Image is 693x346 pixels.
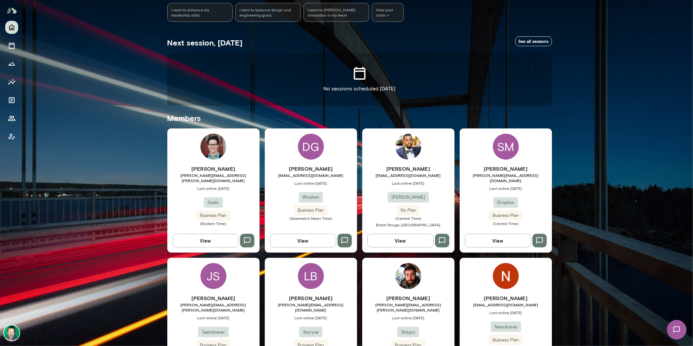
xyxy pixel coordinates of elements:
button: View [367,234,434,247]
button: Sessions [5,39,18,52]
span: Teamshares [198,329,229,336]
span: Last online [DATE] [362,180,455,186]
button: Home [5,21,18,34]
span: (Central Time) [362,216,455,221]
span: [PERSON_NAME][EMAIL_ADDRESS][PERSON_NAME][DOMAIN_NAME] [167,173,260,183]
h6: [PERSON_NAME] [460,294,552,302]
span: Teamshares [491,324,521,330]
button: View [270,234,336,247]
img: Mento [6,4,17,17]
div: DG [298,134,324,160]
span: Business Plan [489,212,523,219]
span: Business Plan [197,212,230,219]
img: Niles Mcgiver [493,263,519,289]
span: View past chats -> [372,3,404,22]
div: SM [493,134,519,160]
h5: Members [167,113,552,123]
span: Baton Rouge, [GEOGRAPHIC_DATA] [376,222,441,227]
span: (Greenwich Mean Time) [265,216,357,221]
p: No sessions scheduled [DATE] [324,85,396,93]
span: Whatnot [299,194,323,201]
span: Last online [DATE] [167,315,260,320]
h6: [PERSON_NAME] [265,294,357,302]
span: Last online [DATE] [362,315,455,320]
span: [EMAIL_ADDRESS][DOMAIN_NAME] [460,302,552,307]
h6: [PERSON_NAME] [167,294,260,302]
h6: [PERSON_NAME] [265,165,357,173]
span: I want to balance design and engineering goals [239,7,297,18]
span: (Eastern Time) [167,221,260,226]
button: Insights [5,75,18,88]
a: See all sessions [515,36,552,47]
button: Growth Plan [5,57,18,70]
h6: [PERSON_NAME] [362,165,455,173]
img: Michael Musslewhite [395,263,421,289]
h6: [PERSON_NAME] [460,165,552,173]
div: I want to [PERSON_NAME] innovation in my team [303,3,369,22]
div: I want to enhance my leadership skills [167,3,233,22]
span: Skyryse [299,329,322,336]
span: Last online [DATE] [265,180,357,186]
div: JS [200,263,226,289]
h6: [PERSON_NAME] [167,165,260,173]
span: (Central Time) [460,221,552,226]
button: View [465,234,531,247]
span: [PERSON_NAME][EMAIL_ADDRESS][DOMAIN_NAME] [265,302,357,313]
span: [EMAIL_ADDRESS][DOMAIN_NAME] [362,173,455,178]
span: [PERSON_NAME][EMAIL_ADDRESS][PERSON_NAME][DOMAIN_NAME] [167,302,260,313]
span: [PERSON_NAME][EMAIL_ADDRESS][PERSON_NAME][DOMAIN_NAME] [362,302,455,313]
span: Last online [DATE] [460,186,552,191]
span: Business Plan [489,337,523,343]
button: View [173,234,239,247]
button: Documents [5,94,18,107]
button: Members [5,112,18,125]
span: Gusto [204,199,223,206]
h6: [PERSON_NAME] [362,294,455,302]
button: Client app [5,130,18,143]
h5: Next session, [DATE] [167,37,243,48]
span: Dropbox [494,199,518,206]
span: Business Plan [294,207,328,214]
span: Last online [DATE] [167,186,260,191]
span: I want to [PERSON_NAME] innovation in my team [308,7,365,18]
span: Last online [DATE] [460,310,552,315]
span: [EMAIL_ADDRESS][DOMAIN_NAME] [265,173,357,178]
span: [PERSON_NAME][EMAIL_ADDRESS][DOMAIN_NAME] [460,173,552,183]
span: Last online [DATE] [265,315,357,320]
span: Shippo [397,329,419,336]
div: LB [298,263,324,289]
img: Brian Lawrence [4,325,19,341]
img: Daniel Flynn [200,134,226,160]
div: I want to balance design and engineering goals [235,3,301,22]
span: [PERSON_NAME] [388,194,429,201]
span: I want to enhance my leadership skills [172,7,229,18]
span: No Plan [397,207,420,214]
img: Anthony Buchanan [395,134,421,160]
